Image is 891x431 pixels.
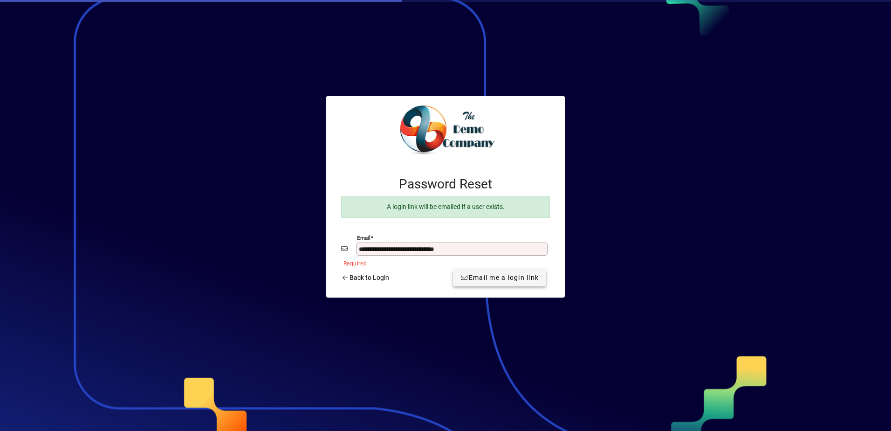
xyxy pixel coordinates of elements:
[341,196,550,218] div: A login link will be emailed if a user exists.
[357,234,370,241] mat-label: Email
[460,273,539,283] span: Email me a login link
[341,273,389,283] span: Back to Login
[343,258,542,268] mat-error: Required
[341,176,550,192] h2: Password Reset
[453,270,546,286] button: Email me a login link
[337,270,393,286] a: Back to Login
